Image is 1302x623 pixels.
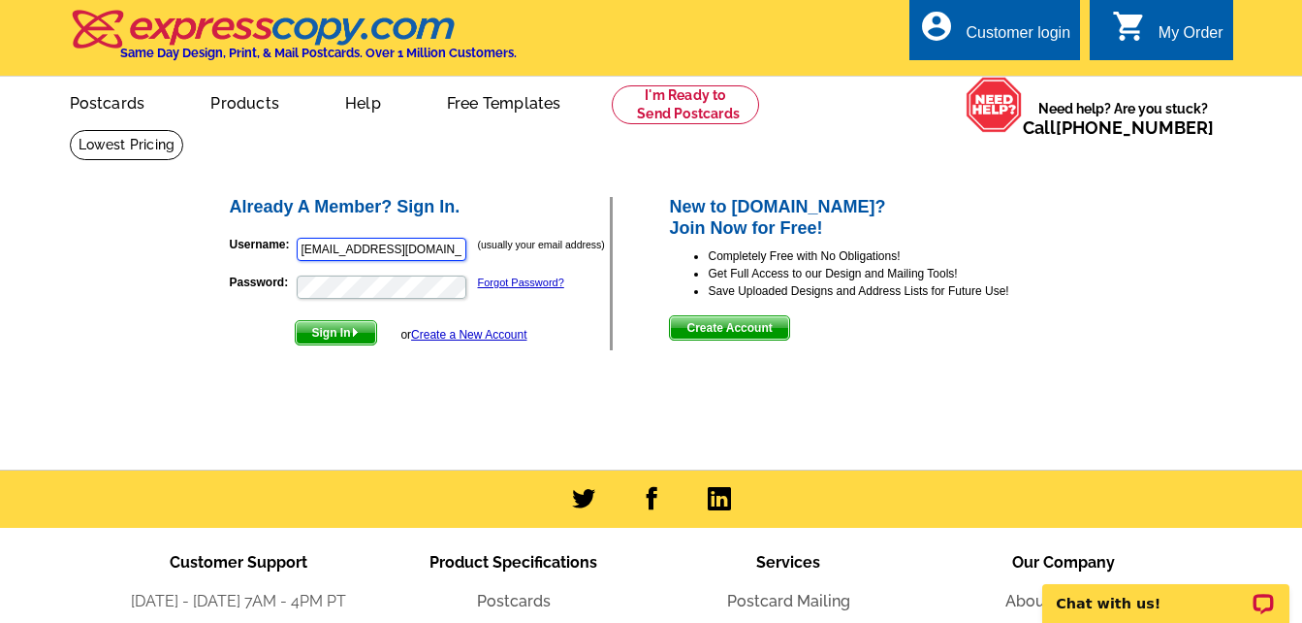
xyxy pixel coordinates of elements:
div: Customer login [966,24,1070,51]
button: Create Account [669,315,789,341]
li: Get Full Access to our Design and Mailing Tools! [708,265,1075,282]
span: Create Account [670,316,788,340]
button: Sign In [295,320,377,345]
small: (usually your email address) [478,239,605,250]
a: About the Team [1005,592,1122,610]
a: shopping_cart My Order [1112,21,1223,46]
h2: New to [DOMAIN_NAME]? Join Now for Free! [669,197,1075,239]
li: Completely Free with No Obligations! [708,247,1075,265]
a: Same Day Design, Print, & Mail Postcards. Over 1 Million Customers. [70,23,517,60]
span: Customer Support [170,553,307,572]
a: [PHONE_NUMBER] [1056,117,1214,138]
h4: Same Day Design, Print, & Mail Postcards. Over 1 Million Customers. [120,46,517,60]
li: [DATE] - [DATE] 7AM - 4PM PT [101,590,376,613]
h2: Already A Member? Sign In. [230,197,611,218]
a: Postcards [477,592,551,610]
a: Postcards [39,79,176,124]
a: Products [179,79,310,124]
span: Call [1023,117,1214,138]
a: Create a New Account [411,328,526,342]
span: Services [756,553,820,572]
div: or [400,326,526,344]
span: Need help? Are you stuck? [1023,99,1223,138]
a: Free Templates [416,79,592,124]
i: account_circle [919,9,954,44]
a: Postcard Mailing [727,592,850,610]
a: Forgot Password? [478,277,564,288]
li: Save Uploaded Designs and Address Lists for Future Use! [708,282,1075,300]
img: help [966,77,1023,133]
span: Our Company [1012,553,1115,572]
img: button-next-arrow-white.png [351,328,360,337]
label: Password: [230,274,295,291]
a: account_circle Customer login [919,21,1070,46]
a: Help [314,79,412,124]
i: shopping_cart [1112,9,1147,44]
iframe: LiveChat chat widget [1030,562,1302,623]
span: Product Specifications [429,553,597,572]
div: My Order [1159,24,1223,51]
span: Sign In [296,321,376,344]
label: Username: [230,236,295,253]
